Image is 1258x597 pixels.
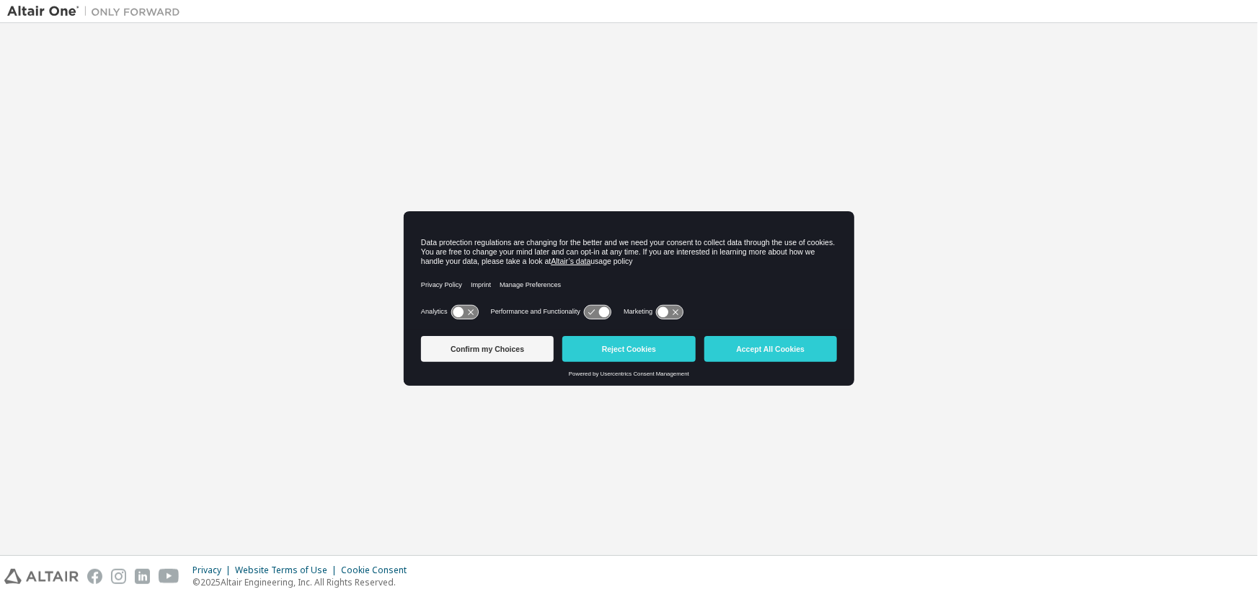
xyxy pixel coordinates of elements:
[111,569,126,584] img: instagram.svg
[7,4,187,19] img: Altair One
[159,569,180,584] img: youtube.svg
[235,565,341,576] div: Website Terms of Use
[135,569,150,584] img: linkedin.svg
[87,569,102,584] img: facebook.svg
[192,576,415,588] p: © 2025 Altair Engineering, Inc. All Rights Reserved.
[341,565,415,576] div: Cookie Consent
[4,569,79,584] img: altair_logo.svg
[192,565,235,576] div: Privacy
